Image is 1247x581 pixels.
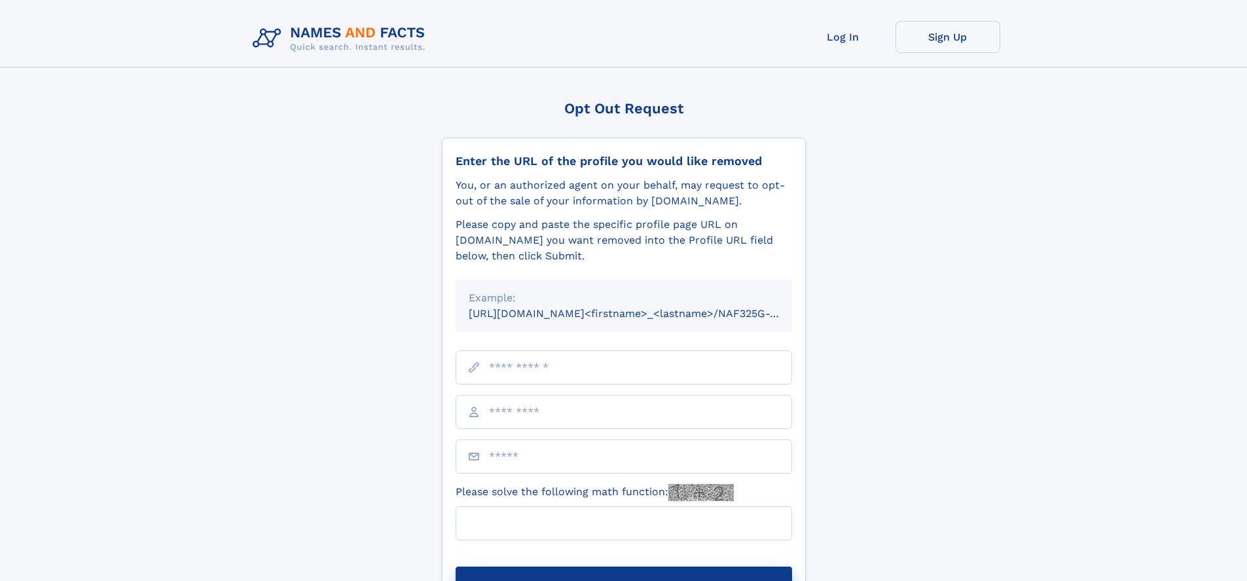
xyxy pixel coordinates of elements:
[456,217,792,264] div: Please copy and paste the specific profile page URL on [DOMAIN_NAME] you want removed into the Pr...
[469,307,817,320] small: [URL][DOMAIN_NAME]<firstname>_<lastname>/NAF325G-xxxxxxxx
[456,178,792,209] div: You, or an authorized agent on your behalf, may request to opt-out of the sale of your informatio...
[456,484,734,501] label: Please solve the following math function:
[247,21,436,56] img: Logo Names and Facts
[469,290,779,306] div: Example:
[791,21,895,53] a: Log In
[456,154,792,168] div: Enter the URL of the profile you would like removed
[442,100,806,117] div: Opt Out Request
[895,21,1000,53] a: Sign Up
